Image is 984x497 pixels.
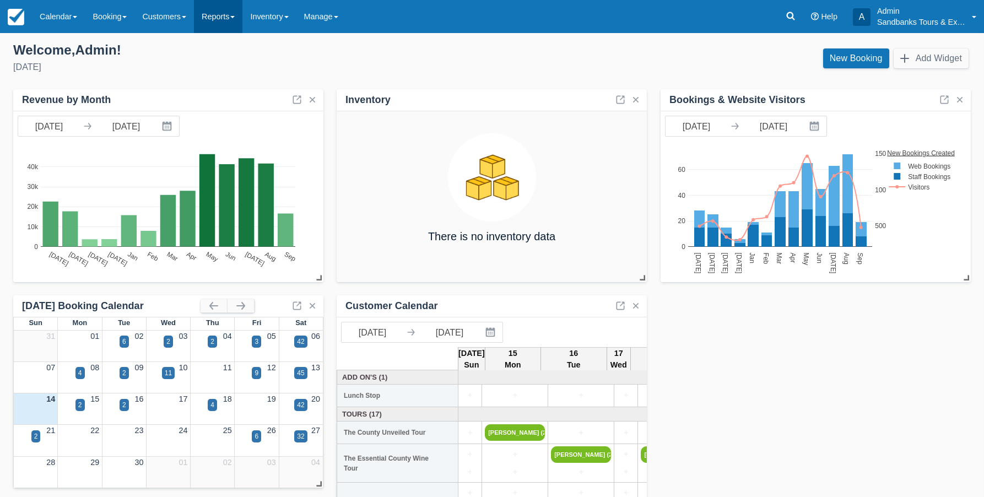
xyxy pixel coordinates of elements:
[821,12,837,21] span: Help
[252,318,262,327] span: Fri
[641,427,701,439] a: +
[267,395,276,403] a: 19
[223,426,232,435] a: 25
[90,426,99,435] a: 22
[340,372,456,382] a: Add On's (1)
[485,466,545,478] a: +
[458,347,485,371] th: [DATE] Sun
[551,466,611,478] a: +
[617,390,635,402] a: +
[179,458,188,467] a: 01
[210,337,214,347] div: 2
[8,9,24,25] img: checkfront-main-nav-mini-logo.png
[90,363,99,372] a: 08
[485,424,545,441] a: [PERSON_NAME] (2)
[46,426,55,435] a: 21
[337,444,458,483] th: The Essential County Wine Tour
[95,116,157,136] input: End Date
[630,347,691,371] th: 18 Thu
[13,61,483,74] div: [DATE]
[134,395,143,403] a: 16
[179,395,188,403] a: 17
[73,318,88,327] span: Mon
[743,116,804,136] input: End Date
[345,300,438,312] div: Customer Calendar
[297,337,304,347] div: 42
[641,466,701,478] a: +
[888,149,955,156] text: New Bookings Created
[345,94,391,106] div: Inventory
[540,347,607,371] th: 16 Tue
[311,395,320,403] a: 20
[255,368,258,378] div: 9
[255,337,258,347] div: 3
[134,363,143,372] a: 09
[90,458,99,467] a: 29
[179,332,188,341] a: 03
[877,17,965,28] p: Sandbanks Tours & Experiences
[311,458,320,467] a: 04
[641,446,701,463] a: [PERSON_NAME] (2)
[46,363,55,372] a: 07
[448,133,536,222] img: inventory.png
[337,385,458,407] th: Lunch Stop
[179,426,188,435] a: 24
[118,318,130,327] span: Tue
[223,458,232,467] a: 02
[267,363,276,372] a: 12
[122,368,126,378] div: 2
[18,116,80,136] input: Start Date
[617,449,635,461] a: +
[853,8,871,26] div: A
[485,390,545,402] a: +
[485,347,540,371] th: 15 Mon
[340,409,456,419] a: Tours (17)
[804,116,826,136] button: Interact with the calendar and add the check-in date for your trip.
[134,426,143,435] a: 23
[13,42,483,58] div: Welcome , Admin !
[134,332,143,341] a: 02
[46,332,55,341] a: 31
[223,363,232,372] a: 11
[551,427,611,439] a: +
[223,332,232,341] a: 04
[297,431,304,441] div: 32
[877,6,965,17] p: Admin
[617,427,635,439] a: +
[419,322,480,342] input: End Date
[267,332,276,341] a: 05
[342,322,403,342] input: Start Date
[551,446,611,463] a: [PERSON_NAME] (2)
[669,94,805,106] div: Bookings & Website Visitors
[166,337,170,347] div: 2
[617,466,635,478] a: +
[461,466,479,478] a: +
[485,449,545,461] a: +
[311,426,320,435] a: 27
[206,318,219,327] span: Thu
[267,426,276,435] a: 26
[551,390,611,402] a: +
[22,94,111,106] div: Revenue by Month
[461,449,479,461] a: +
[255,431,258,441] div: 6
[90,395,99,403] a: 15
[297,368,304,378] div: 45
[297,400,304,410] div: 42
[22,300,201,312] div: [DATE] Booking Calendar
[29,318,42,327] span: Sun
[641,390,701,402] a: +
[78,368,82,378] div: 4
[823,48,889,68] a: New Booking
[34,431,38,441] div: 2
[78,400,82,410] div: 2
[311,332,320,341] a: 06
[894,48,969,68] button: Add Widget
[210,400,214,410] div: 4
[134,458,143,467] a: 30
[90,332,99,341] a: 01
[157,116,179,136] button: Interact with the calendar and add the check-in date for your trip.
[811,13,819,20] i: Help
[428,230,555,242] h4: There is no inventory data
[267,458,276,467] a: 03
